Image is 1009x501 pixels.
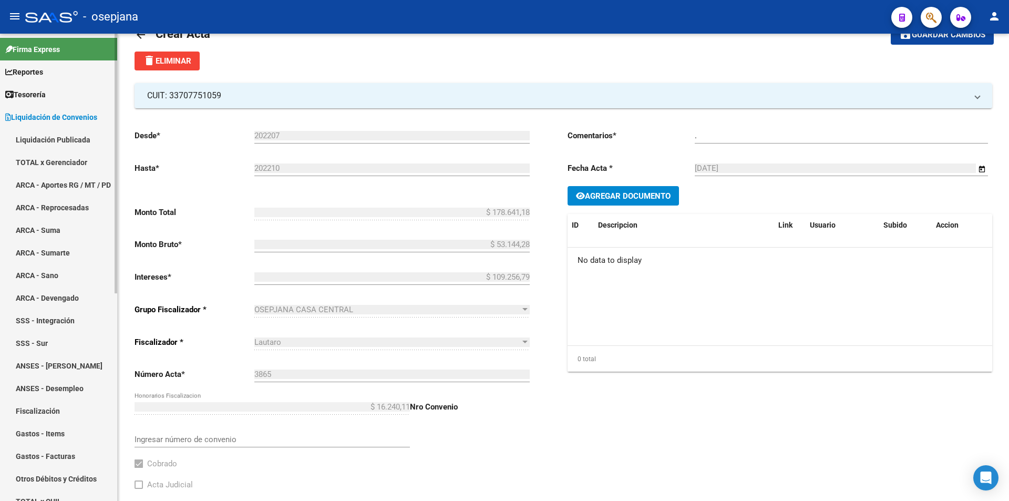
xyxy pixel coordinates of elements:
[936,221,959,229] span: Accion
[83,5,138,28] span: - osepjana
[973,465,998,490] div: Open Intercom Messenger
[8,10,21,23] mat-icon: menu
[135,52,200,70] button: Eliminar
[568,130,695,141] p: Comentarios
[143,54,156,67] mat-icon: delete
[585,191,671,201] span: Agregar Documento
[879,214,932,237] datatable-header-cell: Subido
[774,214,806,237] datatable-header-cell: Link
[147,457,177,470] span: Cobrado
[135,336,254,348] p: Fiscalizador *
[572,221,579,229] span: ID
[5,111,97,123] span: Liquidación de Convenios
[5,44,60,55] span: Firma Express
[410,401,530,413] p: Nro Convenio
[147,478,193,491] span: Acta Judicial
[254,305,353,314] span: OSEPJANA CASA CENTRAL
[806,214,879,237] datatable-header-cell: Usuario
[810,221,836,229] span: Usuario
[135,239,254,250] p: Monto Bruto
[594,214,774,237] datatable-header-cell: Descripcion
[568,214,594,237] datatable-header-cell: ID
[156,27,210,40] span: Crear Acta
[883,221,907,229] span: Subido
[143,56,191,66] span: Eliminar
[891,25,994,44] button: Guardar cambios
[932,214,984,237] datatable-header-cell: Accion
[135,369,254,380] p: Número Acta
[5,89,46,100] span: Tesorería
[899,28,912,40] mat-icon: save
[135,83,992,108] mat-expansion-panel-header: CUIT: 33707751059
[568,248,992,274] div: No data to display
[135,304,254,315] p: Grupo Fiscalizador *
[598,221,637,229] span: Descripcion
[988,10,1001,23] mat-icon: person
[135,130,254,141] p: Desde
[135,271,254,283] p: Intereses
[568,162,695,174] p: Fecha Acta *
[147,90,967,101] mat-panel-title: CUIT: 33707751059
[912,30,985,40] span: Guardar cambios
[254,338,281,347] span: Lautaro
[568,186,679,206] button: Agregar Documento
[135,162,254,174] p: Hasta
[778,221,792,229] span: Link
[5,66,43,78] span: Reportes
[135,207,254,218] p: Monto Total
[568,346,992,372] div: 0 total
[135,28,147,41] mat-icon: arrow_back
